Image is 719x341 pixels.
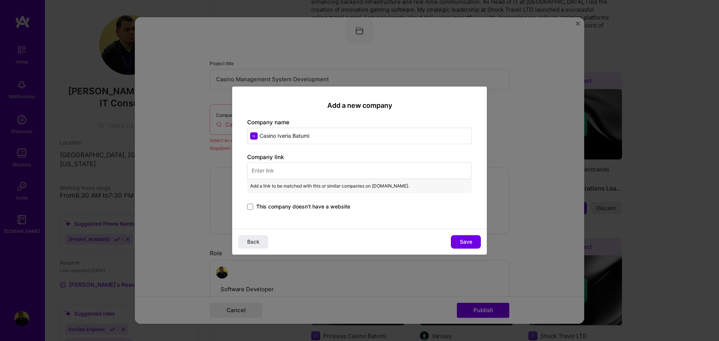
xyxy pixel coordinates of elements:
span: Back [247,238,260,246]
button: Save [451,235,481,249]
label: Company link [247,153,284,161]
span: Save [460,238,472,246]
span: This company doesn't have a website [256,203,350,210]
h2: Add a new company [247,101,472,110]
span: Add a link to be matched with this or similar companies on [DOMAIN_NAME]. [250,182,409,190]
button: Back [238,235,268,249]
label: Company name [247,119,289,126]
input: Enter name [247,128,472,144]
input: Enter link [247,162,472,179]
